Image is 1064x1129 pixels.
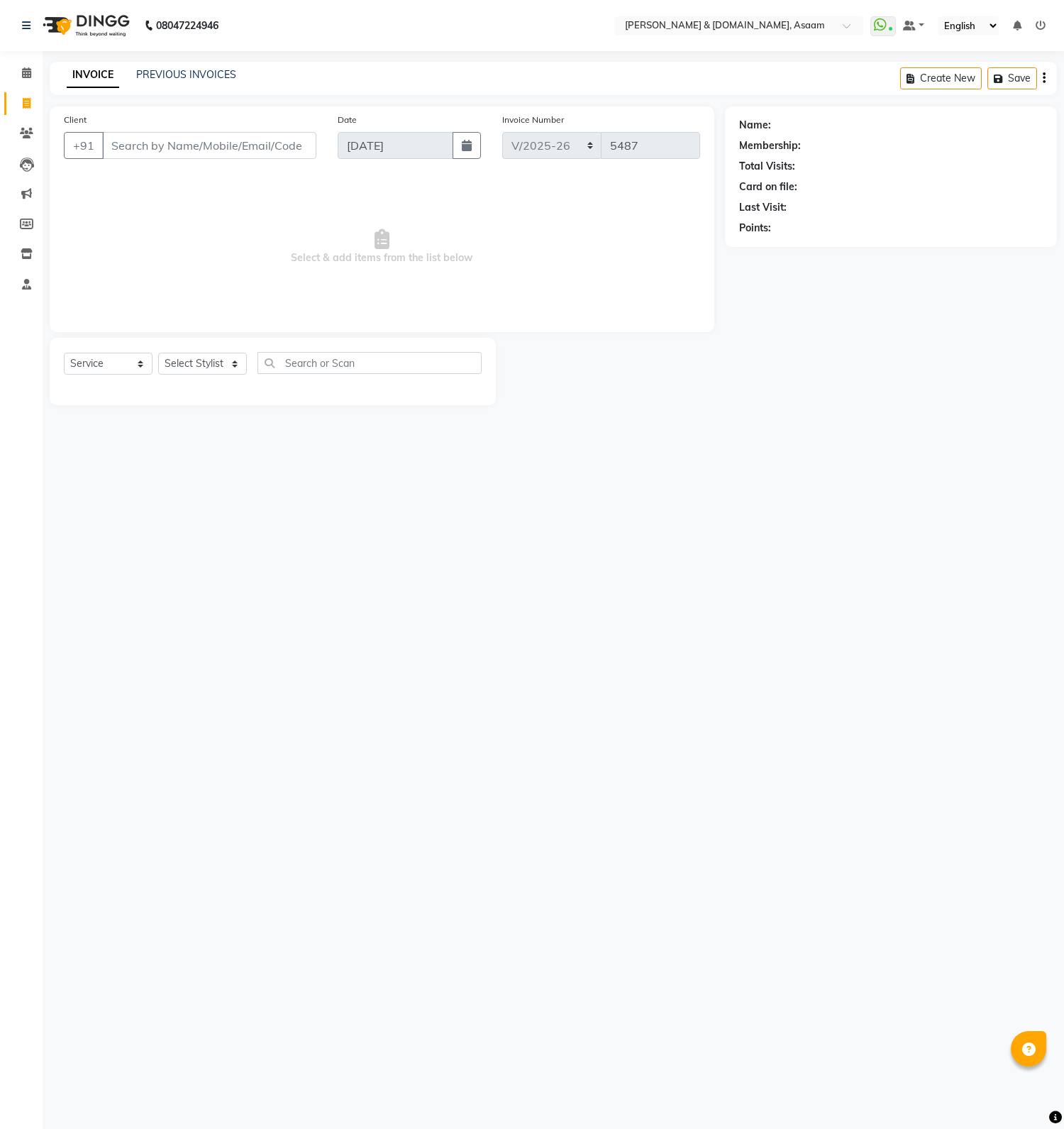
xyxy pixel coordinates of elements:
[257,352,482,374] input: Search or Scan
[67,62,119,88] a: INVOICE
[900,67,982,89] button: Create New
[338,114,357,126] label: Date
[739,159,795,174] div: Total Visits:
[36,6,133,45] img: logo
[987,67,1037,89] button: Save
[739,221,771,236] div: Points:
[739,138,801,153] div: Membership:
[64,132,104,159] button: +91
[502,114,564,126] label: Invoice Number
[64,114,87,126] label: Client
[102,132,316,159] input: Search by Name/Mobile/Email/Code
[136,68,236,81] a: PREVIOUS INVOICES
[739,118,771,133] div: Name:
[739,180,797,194] div: Card on file:
[739,200,787,215] div: Last Visit:
[1004,1072,1050,1115] iframe: chat widget
[64,176,700,318] span: Select & add items from the list below
[156,6,218,45] b: 08047224946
